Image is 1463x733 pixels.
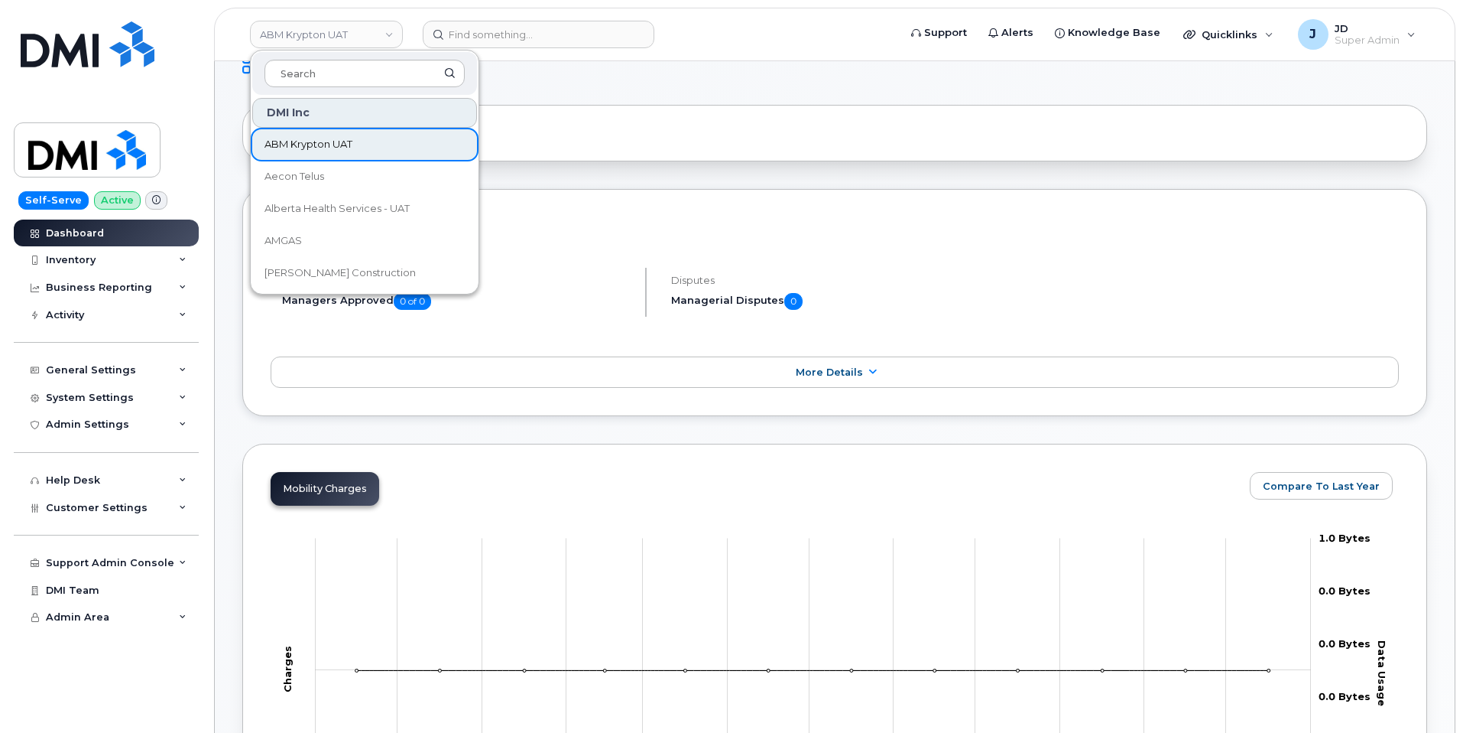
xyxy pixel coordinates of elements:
span: Super Admin [1335,34,1400,47]
button: Compare To Last Year [1250,472,1393,500]
span: Alberta Health Services - UAT [264,201,410,217]
a: AMGAS [252,226,477,256]
a: Support [900,18,978,48]
a: [PERSON_NAME] Construction [252,258,477,288]
span: JD [1335,22,1400,34]
div: JD [1287,19,1426,50]
span: ABM Krypton UAT [264,137,352,152]
span: Knowledge Base [1068,25,1160,41]
span: Aecon Telus [264,169,324,184]
a: Alerts [978,18,1044,48]
span: 0 of 0 [394,293,431,310]
a: Knowledge Base [1044,18,1171,48]
tspan: Charges [281,646,294,692]
span: Alerts [1001,25,1033,41]
span: [PERSON_NAME] Construction [264,266,416,281]
a: Alberta Health Services - UAT [252,194,477,224]
tspan: 0.0 Bytes [1319,637,1371,650]
span: More Details [796,366,863,378]
span: Support [924,25,967,41]
h5: Managerial Disputes [671,293,1036,310]
input: Search [264,60,465,87]
span: J [1309,25,1316,44]
span: Compare To Last Year [1263,479,1380,494]
tspan: 1.0 Bytes [1319,532,1371,544]
span: AMGAS [264,233,302,249]
tspan: 0.0 Bytes [1319,585,1371,597]
h4: Disputes [671,275,1036,286]
span: Quicklinks [1202,28,1257,41]
h2: [DATE] Billing Cycle [271,217,1399,240]
h5: Managers Approved [282,293,632,310]
div: Quicklinks [1173,19,1284,50]
tspan: 0.0 Bytes [1319,690,1371,702]
a: ABM Krypton UAT [252,129,477,160]
a: Aecon Telus [252,161,477,192]
input: Find something... [423,21,654,48]
div: DMI Inc [252,98,477,128]
a: ABM Krypton UAT [250,21,403,48]
span: 0 [784,293,803,310]
tspan: Data Usage [1376,640,1388,706]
